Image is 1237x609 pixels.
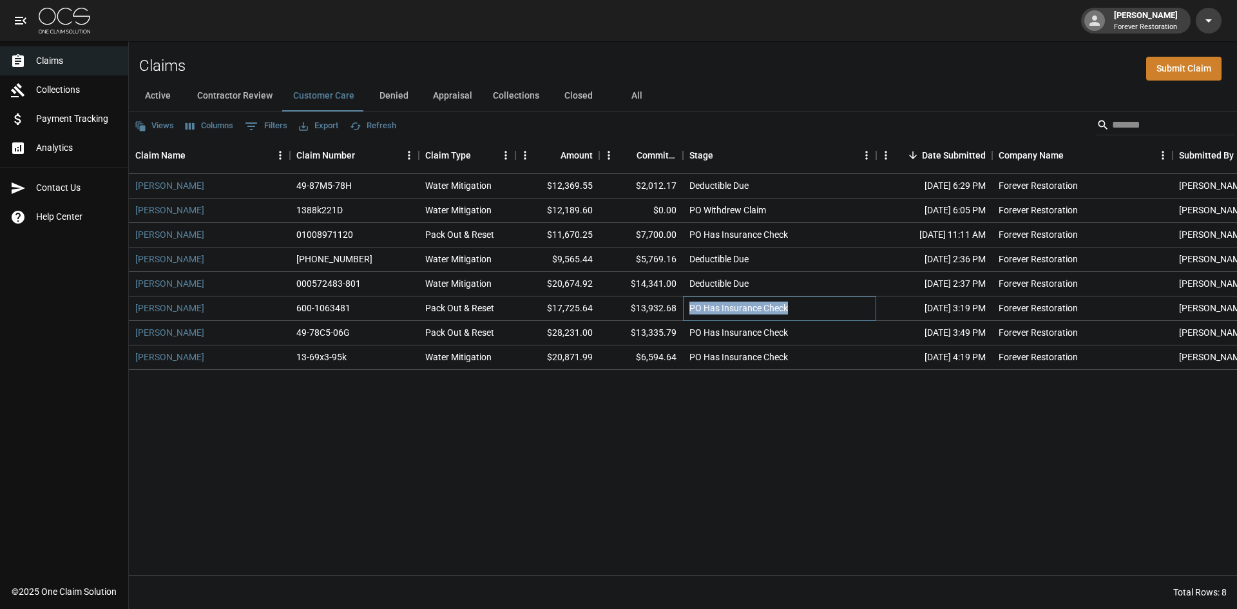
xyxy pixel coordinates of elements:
[423,81,483,111] button: Appraisal
[135,253,204,266] a: [PERSON_NAME]
[139,57,186,75] h2: Claims
[129,137,290,173] div: Claim Name
[515,272,599,296] div: $20,674.92
[876,345,992,370] div: [DATE] 4:19 PM
[355,146,373,164] button: Sort
[425,179,492,192] div: Water Mitigation
[542,146,561,164] button: Sort
[182,116,236,136] button: Select columns
[135,326,204,339] a: [PERSON_NAME]
[561,137,593,173] div: Amount
[1097,115,1234,138] div: Search
[599,321,683,345] div: $13,335.79
[296,228,353,241] div: 01008971120
[296,116,341,136] button: Export
[296,326,350,339] div: 49-78C5-06G
[599,223,683,247] div: $7,700.00
[999,351,1078,363] div: Forever Restoration
[599,146,618,165] button: Menu
[999,137,1064,173] div: Company Name
[992,137,1173,173] div: Company Name
[876,272,992,296] div: [DATE] 2:37 PM
[296,204,343,217] div: 1388k221D
[1109,9,1183,32] div: [PERSON_NAME]
[36,141,118,155] span: Analytics
[689,326,788,339] div: PO Has Insurance Check
[290,137,419,173] div: Claim Number
[689,137,713,173] div: Stage
[135,204,204,217] a: [PERSON_NAME]
[515,137,599,173] div: Amount
[689,302,788,314] div: PO Has Insurance Check
[399,146,419,165] button: Menu
[515,247,599,272] div: $9,565.44
[12,585,117,598] div: © 2025 One Claim Solution
[689,228,788,241] div: PO Has Insurance Check
[999,179,1078,192] div: Forever Restoration
[296,137,355,173] div: Claim Number
[857,146,876,165] button: Menu
[876,247,992,272] div: [DATE] 2:36 PM
[922,137,986,173] div: Date Submitted
[999,204,1078,217] div: Forever Restoration
[999,253,1078,266] div: Forever Restoration
[599,345,683,370] div: $6,594.64
[36,210,118,224] span: Help Center
[135,277,204,290] a: [PERSON_NAME]
[347,116,399,136] button: Refresh
[689,204,766,217] div: PO Withdrew Claim
[689,351,788,363] div: PO Has Insurance Check
[515,174,599,198] div: $12,369.55
[876,174,992,198] div: [DATE] 6:29 PM
[999,277,1078,290] div: Forever Restoration
[1064,146,1082,164] button: Sort
[419,137,515,173] div: Claim Type
[689,179,749,192] div: Deductible Due
[425,137,471,173] div: Claim Type
[618,146,637,164] button: Sort
[271,146,290,165] button: Menu
[1179,137,1234,173] div: Submitted By
[135,228,204,241] a: [PERSON_NAME]
[599,296,683,321] div: $13,932.68
[999,228,1078,241] div: Forever Restoration
[599,247,683,272] div: $5,769.16
[129,81,1237,111] div: dynamic tabs
[187,81,283,111] button: Contractor Review
[999,326,1078,339] div: Forever Restoration
[515,146,535,165] button: Menu
[1114,22,1178,33] p: Forever Restoration
[36,181,118,195] span: Contact Us
[296,302,350,314] div: 600-1063481
[999,302,1078,314] div: Forever Restoration
[365,81,423,111] button: Denied
[515,296,599,321] div: $17,725.64
[296,277,361,290] div: 000572483-801
[135,302,204,314] a: [PERSON_NAME]
[425,302,494,314] div: Pack Out & Reset
[608,81,666,111] button: All
[637,137,676,173] div: Committed Amount
[8,8,34,34] button: open drawer
[425,326,494,339] div: Pack Out & Reset
[129,81,187,111] button: Active
[425,277,492,290] div: Water Mitigation
[515,321,599,345] div: $28,231.00
[515,223,599,247] div: $11,670.25
[135,351,204,363] a: [PERSON_NAME]
[713,146,731,164] button: Sort
[689,277,749,290] div: Deductible Due
[186,146,204,164] button: Sort
[425,351,492,363] div: Water Mitigation
[425,253,492,266] div: Water Mitigation
[296,179,352,192] div: 49-87M5-78H
[599,137,683,173] div: Committed Amount
[36,112,118,126] span: Payment Tracking
[550,81,608,111] button: Closed
[599,272,683,296] div: $14,341.00
[483,81,550,111] button: Collections
[135,137,186,173] div: Claim Name
[876,198,992,223] div: [DATE] 6:05 PM
[283,81,365,111] button: Customer Care
[1146,57,1222,81] a: Submit Claim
